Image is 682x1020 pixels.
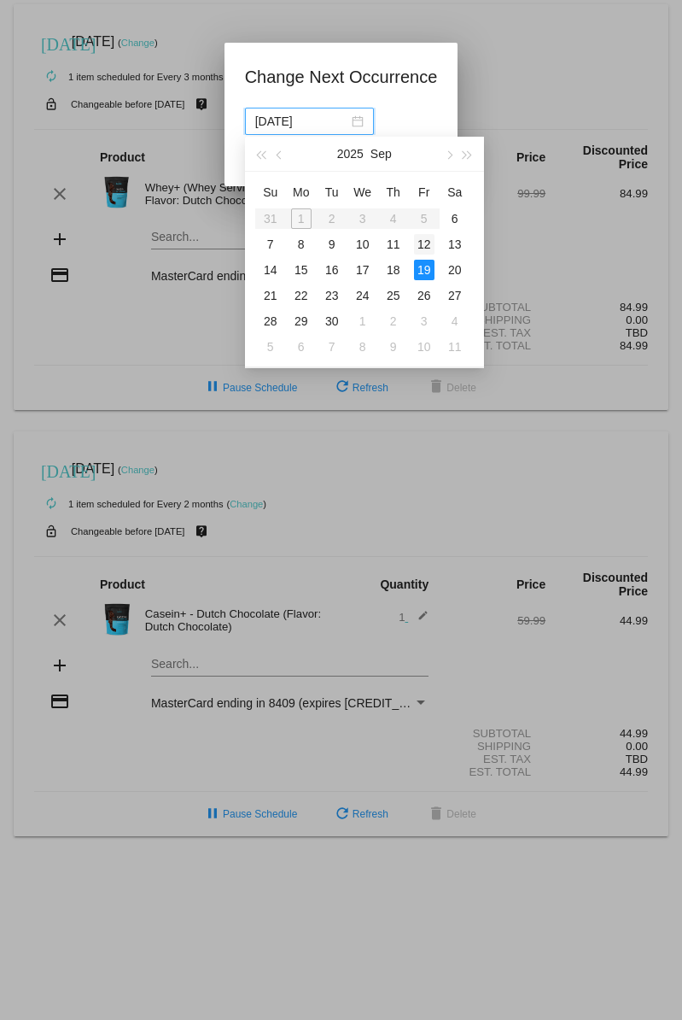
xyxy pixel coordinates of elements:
td: 9/23/2025 [317,283,347,308]
td: 9/8/2025 [286,232,317,257]
th: Wed [347,179,378,206]
td: 9/26/2025 [409,283,440,308]
div: 28 [260,311,281,331]
div: 3 [414,311,434,331]
button: Last year (Control + left) [252,137,271,171]
div: 11 [383,234,404,255]
td: 9/29/2025 [286,308,317,334]
div: 8 [353,337,373,357]
td: 9/27/2025 [440,283,470,308]
td: 10/9/2025 [378,334,409,360]
button: Previous month (PageUp) [271,137,289,171]
div: 12 [414,234,434,255]
td: 10/4/2025 [440,308,470,334]
td: 9/14/2025 [255,257,286,283]
th: Sun [255,179,286,206]
div: 15 [291,260,312,280]
td: 9/16/2025 [317,257,347,283]
td: 10/10/2025 [409,334,440,360]
td: 9/11/2025 [378,232,409,257]
td: 9/21/2025 [255,283,286,308]
td: 9/10/2025 [347,232,378,257]
th: Tue [317,179,347,206]
td: 9/19/2025 [409,257,440,283]
div: 18 [383,260,404,280]
td: 9/7/2025 [255,232,286,257]
button: 2025 [337,137,364,171]
td: 10/11/2025 [440,334,470,360]
div: 11 [445,337,465,357]
button: Next year (Control + right) [458,137,476,171]
td: 10/1/2025 [347,308,378,334]
div: 1 [353,311,373,331]
th: Thu [378,179,409,206]
input: Select date [255,112,348,131]
td: 10/8/2025 [347,334,378,360]
div: 21 [260,285,281,306]
td: 9/24/2025 [347,283,378,308]
td: 9/20/2025 [440,257,470,283]
div: 27 [445,285,465,306]
div: 26 [414,285,434,306]
div: 13 [445,234,465,255]
div: 16 [322,260,342,280]
div: 30 [322,311,342,331]
button: Next month (PageDown) [439,137,458,171]
th: Sat [440,179,470,206]
div: 2 [383,311,404,331]
div: 14 [260,260,281,280]
div: 9 [383,337,404,357]
div: 10 [414,337,434,357]
td: 10/7/2025 [317,334,347,360]
td: 9/12/2025 [409,232,440,257]
div: 9 [322,234,342,255]
div: 23 [322,285,342,306]
td: 10/6/2025 [286,334,317,360]
div: 19 [414,260,434,280]
div: 29 [291,311,312,331]
div: 17 [353,260,373,280]
td: 9/13/2025 [440,232,470,257]
div: 25 [383,285,404,306]
td: 10/5/2025 [255,334,286,360]
div: 5 [260,337,281,357]
div: 6 [445,208,465,229]
td: 10/2/2025 [378,308,409,334]
div: 8 [291,234,312,255]
td: 9/30/2025 [317,308,347,334]
div: 7 [260,234,281,255]
td: 9/9/2025 [317,232,347,257]
div: 7 [322,337,342,357]
td: 9/22/2025 [286,283,317,308]
button: Sep [370,137,392,171]
div: 10 [353,234,373,255]
div: 20 [445,260,465,280]
div: 6 [291,337,312,357]
div: 22 [291,285,312,306]
td: 10/3/2025 [409,308,440,334]
td: 9/25/2025 [378,283,409,308]
th: Mon [286,179,317,206]
div: 24 [353,285,373,306]
td: 9/28/2025 [255,308,286,334]
td: 9/18/2025 [378,257,409,283]
td: 9/6/2025 [440,206,470,232]
h1: Change Next Occurrence [245,63,438,91]
td: 9/17/2025 [347,257,378,283]
th: Fri [409,179,440,206]
td: 9/15/2025 [286,257,317,283]
div: 4 [445,311,465,331]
